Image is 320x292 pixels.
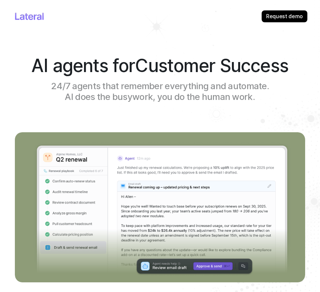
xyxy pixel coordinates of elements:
span: AI agents for [31,55,135,77]
button: Request demo [262,10,307,22]
p: Request demo [266,13,303,20]
a: Logo [15,13,44,20]
span: Customer Success [135,55,288,77]
h1: 24/7 agents that remember everything and automate. AI does the busywork, you do the human work. [41,81,279,103]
